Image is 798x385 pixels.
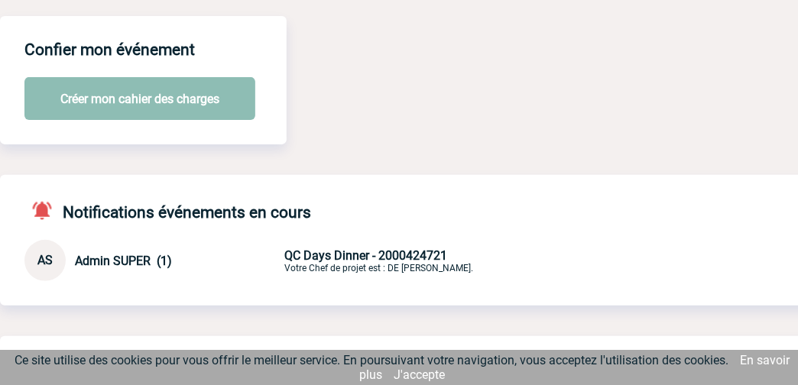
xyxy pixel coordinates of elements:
[75,254,172,268] span: Admin SUPER (1)
[24,77,255,120] button: Créer mon cahier des charges
[284,248,447,263] span: QC Days Dinner - 2000424721
[24,240,281,281] div: Conversation privée : Client - Agence
[394,367,445,382] a: J'accepte
[284,248,644,273] p: Votre Chef de projet est : DE [PERSON_NAME].
[24,199,311,222] h4: Notifications événements en cours
[15,353,728,367] span: Ce site utilise des cookies pour vous offrir le meilleur service. En poursuivant votre navigation...
[37,253,53,267] span: AS
[359,353,790,382] a: En savoir plus
[24,40,195,59] h4: Confier mon événement
[31,199,63,222] img: notifications-active-24-px-r.png
[24,252,644,267] a: AS Admin SUPER (1) QC Days Dinner - 2000424721Votre Chef de projet est : DE [PERSON_NAME].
